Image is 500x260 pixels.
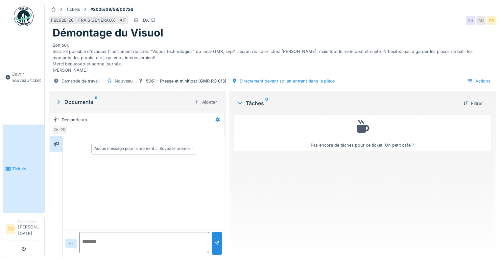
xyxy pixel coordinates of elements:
[14,7,34,26] img: Badge_color-CXgf-gQk.svg
[476,16,486,25] div: CN
[53,39,492,74] div: Bonjour, Serait-il possible d'évacuer l'instrument de chez "Visuol Technologies" du local GMR, sv...
[12,166,42,172] span: Tickets
[61,78,100,84] div: Demande de travail
[51,17,126,23] div: FBE92E126 - FRAIS GENERAUX - AIT
[12,71,42,83] span: Ouvrir nouveau ticket
[141,17,155,23] div: [DATE]
[6,224,15,234] li: CN
[466,16,475,25] div: CN
[52,125,61,134] div: CN
[3,30,44,125] a: Ouvrir nouveau ticket
[240,78,335,84] div: Directement devant soi en entrant dans la pièce
[115,78,133,84] div: Nouveau
[53,27,163,39] h1: Démontage du Visuol
[58,125,67,134] div: PD
[238,118,487,148] div: Pas encore de tâches pour ce ticket. Un petit café ?
[55,98,192,106] div: Documents
[3,125,44,213] a: Tickets
[66,6,80,12] div: Tickets
[487,16,496,25] div: PD
[237,99,458,107] div: Tâches
[192,98,220,106] div: Ajouter
[62,117,87,123] div: Demandeurs
[18,219,42,239] li: [PERSON_NAME][DATE]
[18,219,42,224] div: Demandeur
[146,78,226,84] div: 5061 - Presse et minifloat (GMR RC 013)
[95,98,98,106] sup: 0
[88,6,136,12] strong: #2025/09/58/00726
[265,99,268,107] sup: 0
[461,99,486,108] div: Filtrer
[6,219,42,241] a: CN Demandeur[PERSON_NAME][DATE]
[94,146,193,152] div: Aucun message pour le moment … Soyez le premier !
[464,76,493,86] div: Actions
